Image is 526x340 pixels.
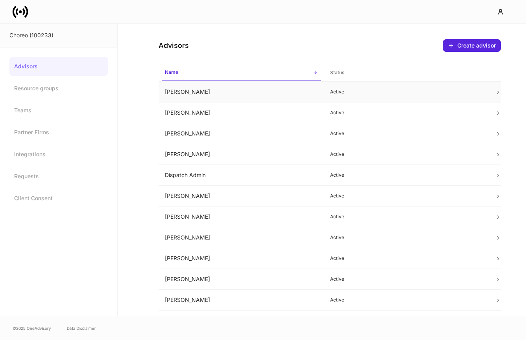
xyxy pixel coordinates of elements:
[159,144,324,165] td: [PERSON_NAME]
[9,57,108,76] a: Advisors
[159,123,324,144] td: [PERSON_NAME]
[67,325,96,331] a: Data Disclaimer
[330,214,483,220] p: Active
[443,39,501,52] button: Create advisor
[448,42,496,49] div: Create advisor
[330,69,344,76] h6: Status
[330,130,483,137] p: Active
[159,290,324,311] td: [PERSON_NAME]
[159,311,324,331] td: [PERSON_NAME]
[330,276,483,282] p: Active
[330,89,483,95] p: Active
[159,102,324,123] td: [PERSON_NAME]
[9,145,108,164] a: Integrations
[159,207,324,227] td: [PERSON_NAME]
[327,65,486,81] span: Status
[159,186,324,207] td: [PERSON_NAME]
[9,189,108,208] a: Client Consent
[9,167,108,186] a: Requests
[13,325,51,331] span: © 2025 OneAdvisory
[9,31,108,39] div: Choreo (100233)
[330,297,483,303] p: Active
[330,255,483,261] p: Active
[159,227,324,248] td: [PERSON_NAME]
[159,41,189,50] h4: Advisors
[330,234,483,241] p: Active
[159,165,324,186] td: Dispatch Admin
[159,248,324,269] td: [PERSON_NAME]
[9,101,108,120] a: Teams
[330,193,483,199] p: Active
[330,172,483,178] p: Active
[330,110,483,116] p: Active
[9,123,108,142] a: Partner Firms
[330,151,483,157] p: Active
[159,269,324,290] td: [PERSON_NAME]
[165,68,178,76] h6: Name
[9,79,108,98] a: Resource groups
[159,82,324,102] td: [PERSON_NAME]
[162,64,321,81] span: Name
